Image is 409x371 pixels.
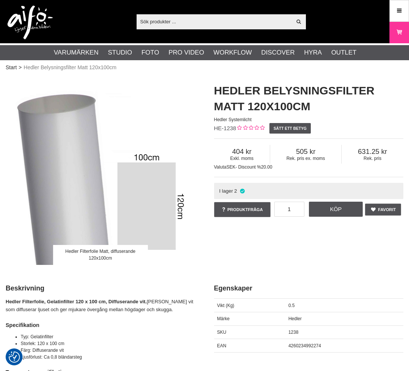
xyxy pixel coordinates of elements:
span: - Discount % [236,164,261,170]
span: 4260234992274 [288,343,321,348]
a: Köp [309,202,363,217]
a: Workflow [213,48,252,58]
span: Hedler [288,316,301,321]
h4: Specifikation [6,321,195,329]
a: Foto [141,48,159,58]
a: Discover [261,48,295,58]
span: I lager [219,188,233,194]
a: Varumärken [54,48,99,58]
img: logo.png [8,6,53,40]
span: Valuta [214,164,227,170]
span: HE-1238 [214,125,236,131]
a: Studio [108,48,132,58]
strong: Hedler Filterfolie, Gelatinfilter 120 x 100 cm, Diffuserande vit. [6,299,147,304]
div: Hedler Filterfolie Matt, diffuserande 120x100cm [53,245,148,265]
a: Produktfråga [214,202,271,217]
li: Storlek: 120 x 100 cm [21,340,195,347]
a: Outlet [331,48,356,58]
img: Hedler Filterfolie Matt, diffuserande 120x100cm [6,75,195,265]
span: SKU [217,330,227,335]
span: 505 [270,147,341,156]
span: Märke [217,316,230,321]
i: I lager [239,188,245,194]
h2: Egenskaper [214,284,404,293]
span: EAN [217,343,227,348]
span: Exkl. moms [214,156,270,161]
a: Pro Video [169,48,204,58]
li: Färg: Diffuserande vit [21,347,195,354]
h2: Beskrivning [6,284,195,293]
a: Sätt ett betyg [269,123,311,134]
span: Rek. pris [342,156,403,161]
span: 404 [214,147,270,156]
span: Vikt (Kg) [217,303,234,308]
li: Typ: Gelatinfilter [21,333,195,340]
span: Hedler Belysningsfilter Matt 120x100cm [24,64,117,71]
a: Favorit [365,204,401,216]
button: Samtyckesinställningar [9,350,20,364]
span: Rek. pris ex. moms [270,156,341,161]
span: > [19,64,22,71]
input: Sök produkter ... [137,16,292,27]
img: Revisit consent button [9,351,20,363]
a: Hyra [304,48,322,58]
span: 2 [234,188,237,194]
a: Start [6,64,17,71]
div: Kundbetyg: 0 [236,125,265,132]
span: 1238 [288,330,298,335]
span: Hedler Systemlicht [214,117,252,122]
span: 20.00 [261,164,272,170]
li: Ljusförlust: Ca 0,8 bländarsteg [21,354,195,360]
span: 0.5 [288,303,295,308]
h1: Hedler Belysningsfilter Matt 120x100cm [214,83,404,114]
p: [PERSON_NAME] vit som diffuserar ljuset och ger mjukare övergång mellan högdager och skugga. [6,298,195,314]
span: SEK [227,164,236,170]
span: 631.25 [342,147,403,156]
